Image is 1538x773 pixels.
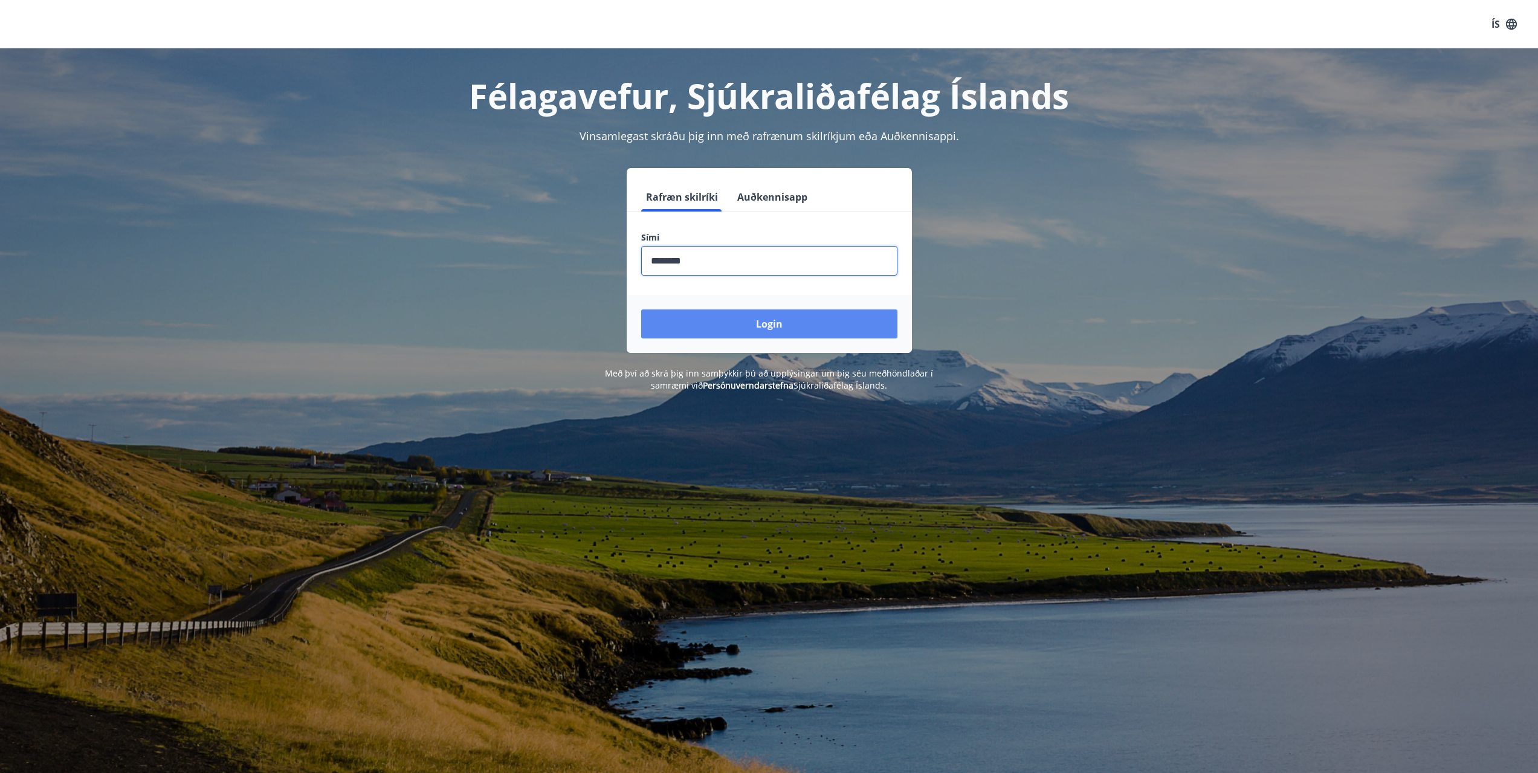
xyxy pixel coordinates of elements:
button: Auðkennisapp [732,183,812,212]
button: ÍS [1485,13,1523,35]
a: Persónuverndarstefna [703,380,793,391]
span: Vinsamlegast skráðu þig inn með rafrænum skilríkjum eða Auðkennisappi. [580,129,959,143]
button: Rafræn skilríki [641,183,723,212]
label: Sími [641,231,897,244]
span: Með því að skrá þig inn samþykkir þú að upplýsingar um þig séu meðhöndlaðar í samræmi við Sjúkral... [605,367,933,391]
h1: Félagavefur, Sjúkraliðafélag Íslands [349,73,1190,118]
button: Login [641,309,897,338]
